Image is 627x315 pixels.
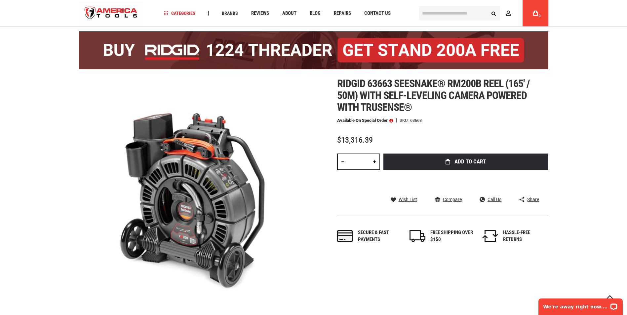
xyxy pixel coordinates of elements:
[435,196,462,202] a: Compare
[482,230,498,242] img: returns
[454,159,486,164] span: Add to Cart
[161,9,198,18] a: Categories
[534,294,627,315] iframe: LiveChat chat widget
[248,9,272,18] a: Reviews
[383,154,548,170] button: Add to Cart
[443,197,462,202] span: Compare
[222,11,238,16] span: Brands
[539,14,541,18] span: 0
[503,229,546,243] div: HASSLE-FREE RETURNS
[358,229,401,243] div: Secure & fast payments
[334,11,351,16] span: Repairs
[364,11,391,16] span: Contact Us
[382,172,550,191] iframe: Secure express checkout frame
[391,196,417,202] a: Wish List
[488,7,500,19] button: Search
[410,230,425,242] img: shipping
[337,118,393,123] p: Available on Special Order
[79,1,143,26] img: America Tools
[361,9,394,18] a: Contact Us
[488,197,501,202] span: Call Us
[337,77,530,114] span: Ridgid 63663 seesnake® rm200b reel (165' / 50m) with self-leveling camera powered with trusense®
[79,1,143,26] a: store logo
[310,11,321,16] span: Blog
[337,230,353,242] img: payments
[219,9,241,18] a: Brands
[430,229,473,243] div: FREE SHIPPING OVER $150
[79,31,548,69] img: BOGO: Buy the RIDGID® 1224 Threader (26092), get the 92467 200A Stand FREE!
[337,135,373,145] span: $13,316.39
[399,197,417,202] span: Wish List
[279,9,299,18] a: About
[251,11,269,16] span: Reviews
[400,118,410,122] strong: SKU
[164,11,195,16] span: Categories
[79,78,314,312] img: RIDGID 63663 SEESNAKE® RM200B REEL (165' / 50M) WITH SELF-LEVELING CAMERA POWERED WITH TRUSENSE®
[410,118,422,122] div: 63663
[527,197,539,202] span: Share
[480,196,501,202] a: Call Us
[307,9,324,18] a: Blog
[331,9,354,18] a: Repairs
[282,11,296,16] span: About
